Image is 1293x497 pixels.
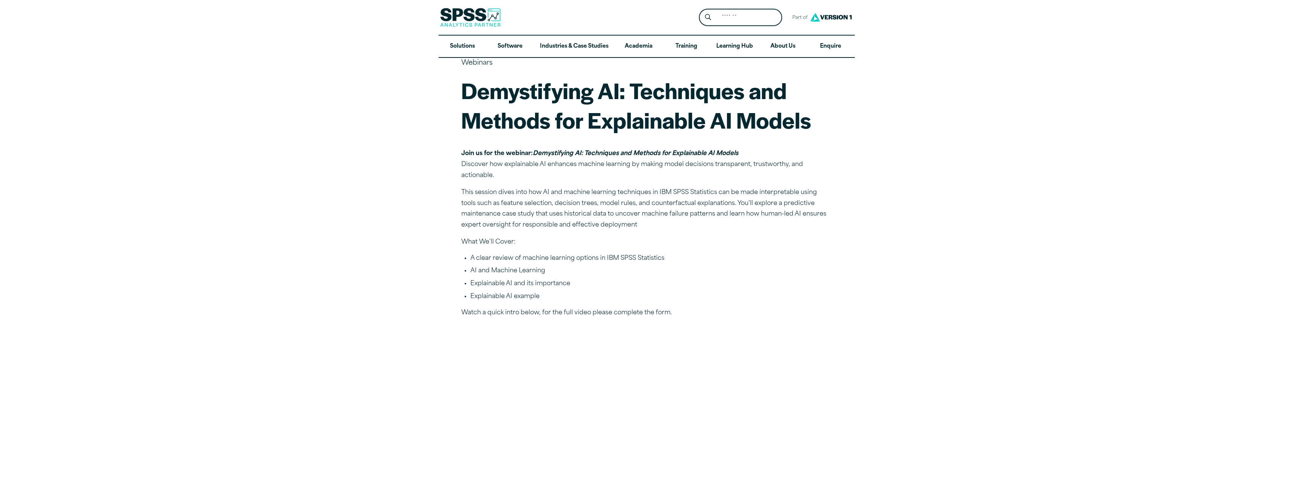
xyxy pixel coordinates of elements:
img: SPSS Analytics Partner [440,8,501,27]
a: Solutions [439,36,486,57]
a: Learning Hub [710,36,759,57]
a: Training [662,36,710,57]
nav: Desktop version of site main menu [439,36,855,57]
a: Software [486,36,534,57]
span: Part of [788,12,808,23]
h1: Demystifying AI: Techniques and Methods for Explainable AI Models [461,76,832,134]
form: Site Header Search Form [699,9,782,26]
img: Version1 Logo [808,10,854,24]
svg: Search magnifying glass icon [705,14,711,20]
p: Watch a quick intro below, for the full video please complete the form. [461,308,832,318]
strong: Join us for the webinar: [461,151,738,157]
li: A clear review of machine learning options in IBM SPSS Statistics [470,254,832,264]
p: Webinars [461,58,832,69]
p: This session dives into how AI and machine learning techniques in IBM SPSS Statistics can be made... [461,187,832,231]
button: Search magnifying glass icon [701,11,715,25]
a: Industries & Case Studies [534,36,615,57]
li: Explainable AI example [470,292,832,302]
a: Enquire [807,36,854,57]
li: Explainable AI and its importance [470,279,832,289]
em: Demystifying AI: Techniques and Methods for Explainable AI Models [533,151,738,157]
a: Academia [615,36,662,57]
li: AI and Machine Learning [470,266,832,276]
a: About Us [759,36,807,57]
p: What We’ll Cover: [461,237,832,248]
p: Discover how explainable AI enhances machine learning by making model decisions transparent, trus... [461,148,832,181]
